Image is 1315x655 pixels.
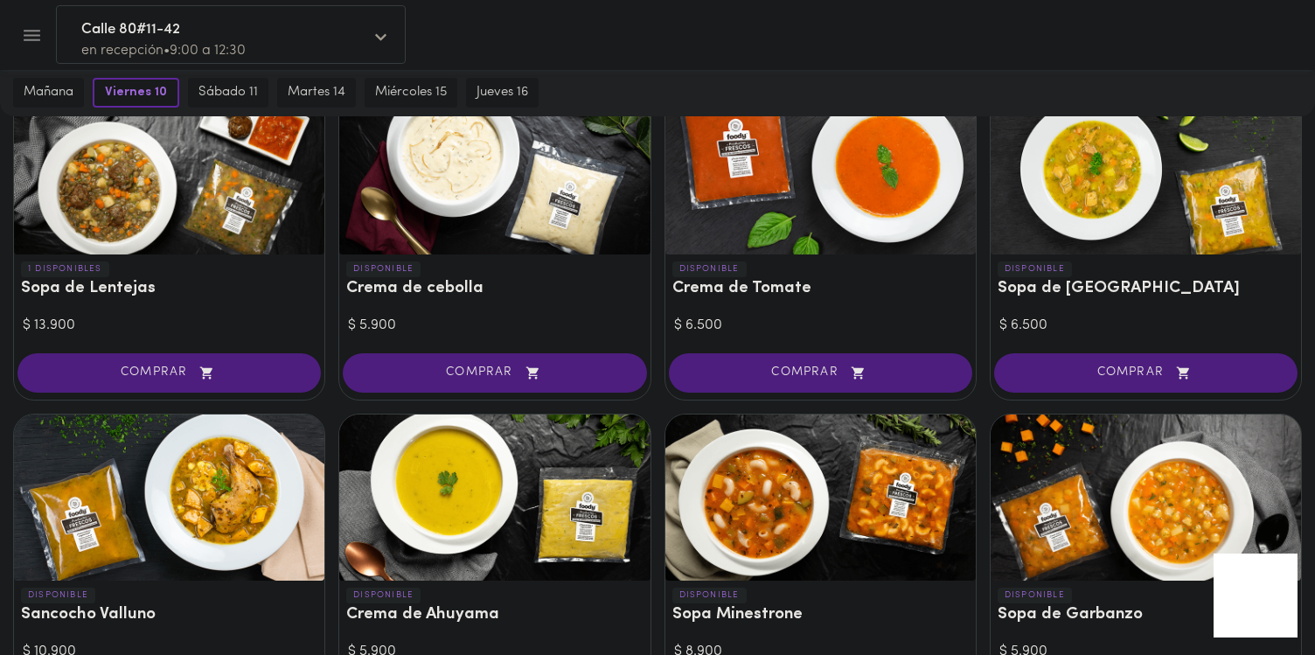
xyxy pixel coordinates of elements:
[346,606,643,624] h3: Crema de Ahuyama
[998,280,1294,298] h3: Sopa de [GEOGRAPHIC_DATA]
[365,78,457,108] button: miércoles 15
[672,606,969,624] h3: Sopa Minestrone
[188,78,268,108] button: sábado 11
[17,353,321,393] button: COMPRAR
[21,588,95,603] p: DISPONIBLE
[339,415,650,581] div: Crema de Ahuyama
[998,261,1072,277] p: DISPONIBLE
[466,78,539,108] button: jueves 16
[339,88,650,254] div: Crema de cebolla
[39,366,299,380] span: COMPRAR
[14,415,324,581] div: Sancocho Valluno
[991,88,1301,254] div: Sopa de Mondongo
[346,280,643,298] h3: Crema de cebolla
[23,316,316,336] div: $ 13.900
[1016,366,1276,380] span: COMPRAR
[691,366,950,380] span: COMPRAR
[21,261,109,277] p: 1 DISPONIBLES
[14,88,324,254] div: Sopa de Lentejas
[669,353,972,393] button: COMPRAR
[346,261,421,277] p: DISPONIBLE
[672,588,747,603] p: DISPONIBLE
[375,85,447,101] span: miércoles 15
[674,316,967,336] div: $ 6.500
[672,280,969,298] h3: Crema de Tomate
[999,316,1292,336] div: $ 6.500
[477,85,528,101] span: jueves 16
[277,78,356,108] button: martes 14
[1214,554,1298,638] iframe: Messagebird Livechat Widget
[288,85,345,101] span: martes 14
[665,88,976,254] div: Crema de Tomate
[13,78,84,108] button: mañana
[93,78,179,108] button: viernes 10
[348,316,641,336] div: $ 5.900
[998,588,1072,603] p: DISPONIBLE
[21,606,317,624] h3: Sancocho Valluno
[346,588,421,603] p: DISPONIBLE
[105,85,167,101] span: viernes 10
[998,606,1294,624] h3: Sopa de Garbanzo
[24,85,73,101] span: mañana
[365,366,624,380] span: COMPRAR
[994,353,1298,393] button: COMPRAR
[81,18,363,41] span: Calle 80#11-42
[672,261,747,277] p: DISPONIBLE
[991,415,1301,581] div: Sopa de Garbanzo
[21,280,317,298] h3: Sopa de Lentejas
[198,85,258,101] span: sábado 11
[81,44,246,58] span: en recepción • 9:00 a 12:30
[343,353,646,393] button: COMPRAR
[665,415,976,581] div: Sopa Minestrone
[10,14,53,57] button: Menu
